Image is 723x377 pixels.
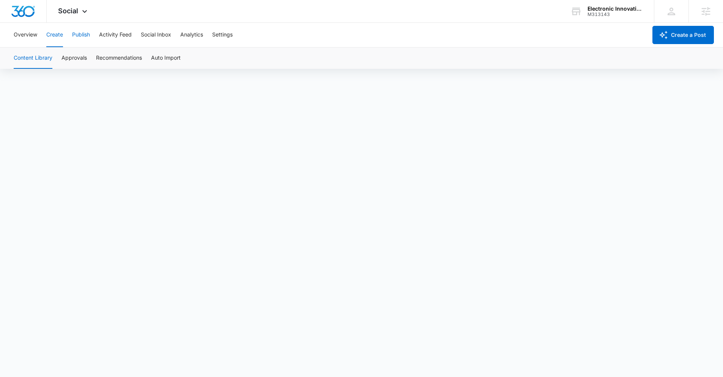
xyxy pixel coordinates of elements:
[46,23,63,47] button: Create
[588,12,643,17] div: account id
[14,23,37,47] button: Overview
[141,23,171,47] button: Social Inbox
[58,7,78,15] span: Social
[96,48,142,69] button: Recommendations
[180,23,203,47] button: Analytics
[61,48,87,69] button: Approvals
[212,23,233,47] button: Settings
[151,48,181,69] button: Auto Import
[72,23,90,47] button: Publish
[14,48,52,69] button: Content Library
[588,6,643,12] div: account name
[652,26,714,44] button: Create a Post
[99,23,132,47] button: Activity Feed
